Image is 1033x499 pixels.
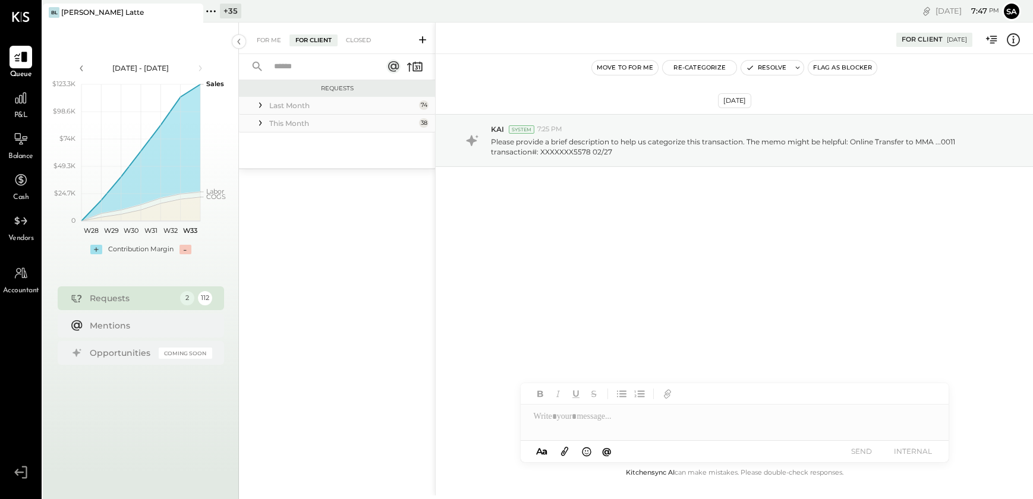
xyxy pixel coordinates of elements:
text: $98.6K [53,107,75,115]
span: Balance [8,151,33,162]
button: Re-Categorize [663,61,736,75]
p: Please provide a brief description to help us categorize this transaction. The memo might be help... [491,137,997,157]
text: W29 [103,226,118,235]
div: Opportunities [90,347,153,359]
button: SEND [838,443,886,459]
span: a [542,446,547,457]
a: Vendors [1,210,41,244]
button: Ordered List [632,386,647,402]
div: For Me [251,34,287,46]
text: W33 [183,226,197,235]
div: [DATE] [718,93,751,108]
text: Sales [206,80,224,88]
span: Vendors [8,233,34,244]
span: Cash [13,192,29,203]
button: @ [599,444,615,459]
div: - [179,245,191,254]
div: + [90,245,102,254]
text: $24.7K [54,189,75,197]
div: 2 [180,291,194,305]
div: BL [49,7,59,18]
a: Balance [1,128,41,162]
div: This Month [269,118,416,128]
button: Flag as Blocker [808,61,877,75]
button: Move to for me [592,61,659,75]
a: Cash [1,169,41,203]
div: Requests [245,84,429,93]
div: copy link [921,5,933,17]
button: INTERNAL [889,443,937,459]
div: Requests [90,292,174,304]
div: For Client [289,34,338,46]
div: [PERSON_NAME] Latte [61,7,144,17]
text: W30 [123,226,138,235]
div: [DATE] [947,36,967,44]
button: Underline [568,386,584,402]
button: Aa [533,445,552,458]
div: Coming Soon [159,348,212,359]
text: W31 [144,226,157,235]
div: 112 [198,291,212,305]
div: System [509,125,534,134]
div: Closed [340,34,377,46]
text: 0 [71,216,75,225]
button: Strikethrough [586,386,601,402]
text: $74K [59,134,75,143]
button: Resolve [741,61,791,75]
button: Sa [1002,2,1021,21]
button: Italic [550,386,566,402]
text: COGS [206,192,226,201]
text: Labor [206,187,224,195]
a: Accountant [1,262,41,296]
button: Add URL [660,386,675,402]
a: Queue [1,46,41,80]
div: Last Month [269,100,416,110]
span: @ [602,446,612,457]
text: W28 [84,226,99,235]
div: [DATE] [936,5,999,17]
div: [DATE] - [DATE] [90,63,191,73]
div: Mentions [90,320,206,331]
div: + 35 [220,4,241,18]
text: $123.3K [52,80,75,88]
div: Contribution Margin [108,245,174,254]
text: W32 [163,226,178,235]
span: 7:25 PM [537,125,562,134]
div: 38 [419,118,429,128]
div: 74 [419,100,429,110]
button: Bold [533,386,548,402]
a: P&L [1,87,41,121]
span: Accountant [3,286,39,296]
span: KAI [491,124,504,134]
text: $49.3K [53,162,75,170]
span: P&L [14,110,28,121]
span: Queue [10,70,32,80]
button: Unordered List [614,386,629,402]
div: For Client [902,35,943,45]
